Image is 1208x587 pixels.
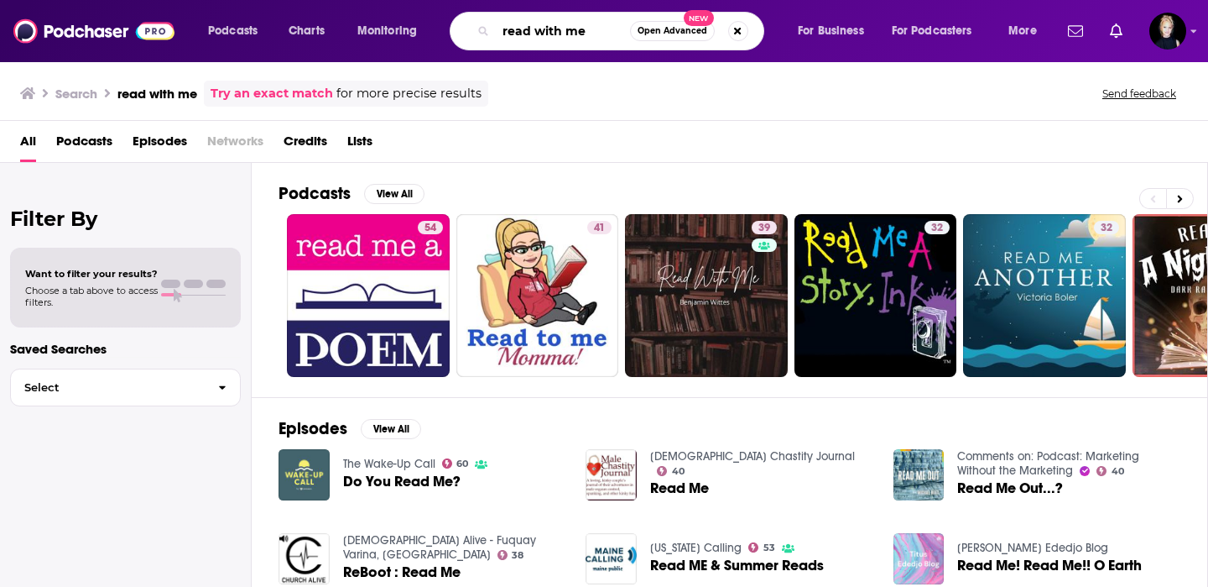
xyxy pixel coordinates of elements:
span: Want to filter your results? [25,268,158,280]
a: 53 [748,542,775,553]
a: 39 [752,221,777,234]
a: Read Me! Read Me!! O Earth [957,558,1142,573]
span: 32 [1101,220,1112,237]
span: 41 [594,220,605,237]
button: View All [361,419,421,439]
a: Credits [284,128,327,162]
a: All [20,128,36,162]
img: Podchaser - Follow, Share and Rate Podcasts [13,15,174,47]
img: Read Me [586,449,637,501]
span: Podcasts [208,19,258,43]
span: 38 [512,552,523,559]
a: 54 [418,221,443,234]
img: Read Me! Read Me!! O Earth [893,533,945,584]
a: Maine Calling [650,541,742,555]
button: Send feedback [1097,86,1181,101]
button: open menu [997,18,1058,45]
span: Choose a tab above to access filters. [25,285,158,308]
h3: Search [55,86,97,102]
a: 40 [657,466,685,476]
img: Do You Read Me? [279,449,330,501]
span: 32 [931,220,943,237]
h2: Podcasts [279,183,351,204]
a: Read Me Out...? [957,481,1063,495]
span: More [1008,19,1037,43]
a: Read Me [650,481,709,495]
a: 40 [1096,466,1124,476]
a: Read ME & Summer Reads [650,558,824,573]
button: Select [10,369,241,406]
span: 60 [456,460,468,468]
button: open menu [786,18,885,45]
a: 41 [587,221,612,234]
a: 32 [794,214,957,377]
span: 53 [763,544,775,552]
span: 40 [1112,468,1124,475]
a: Do You Read Me? [343,474,461,489]
img: Read Me Out...? [893,449,945,501]
a: ReBoot : Read Me [343,565,461,579]
a: Charts [278,18,335,45]
button: open menu [196,18,279,45]
a: 32 [924,221,950,234]
a: 32 [963,214,1126,377]
a: Titus Ededjo Blog [957,541,1108,555]
div: Search podcasts, credits, & more... [466,12,780,50]
a: Try an exact match [211,84,333,103]
span: Select [11,382,205,393]
button: open menu [346,18,439,45]
img: User Profile [1149,13,1186,50]
a: 60 [442,459,469,469]
span: New [684,10,714,26]
span: for more precise results [336,84,482,103]
a: 32 [1094,221,1119,234]
a: EpisodesView All [279,418,421,439]
span: 40 [672,468,685,475]
a: Podcasts [56,128,112,162]
span: Monitoring [357,19,417,43]
a: Episodes [133,128,187,162]
span: Open Advanced [638,27,707,35]
a: 41 [456,214,619,377]
button: open menu [881,18,997,45]
span: For Business [798,19,864,43]
span: For Podcasters [892,19,972,43]
h2: Filter By [10,207,241,231]
a: PodcastsView All [279,183,424,204]
h3: read with me [117,86,197,102]
a: Comments on: Podcast: Marketing Without the Marketing [957,449,1139,478]
a: The Wake-Up Call [343,457,435,471]
p: Saved Searches [10,341,241,357]
a: Lists [347,128,372,162]
button: Open AdvancedNew [630,21,715,41]
a: Show notifications dropdown [1061,17,1090,45]
button: Show profile menu [1149,13,1186,50]
span: 39 [758,220,770,237]
span: 54 [424,220,436,237]
img: ReBoot : Read Me [279,533,330,584]
input: Search podcasts, credits, & more... [496,18,630,45]
a: 54 [287,214,450,377]
span: Networks [207,128,263,162]
img: Read ME & Summer Reads [586,533,637,584]
a: Show notifications dropdown [1103,17,1129,45]
button: View All [364,184,424,204]
a: Church Alive - Fuquay Varina, NC [343,533,536,562]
